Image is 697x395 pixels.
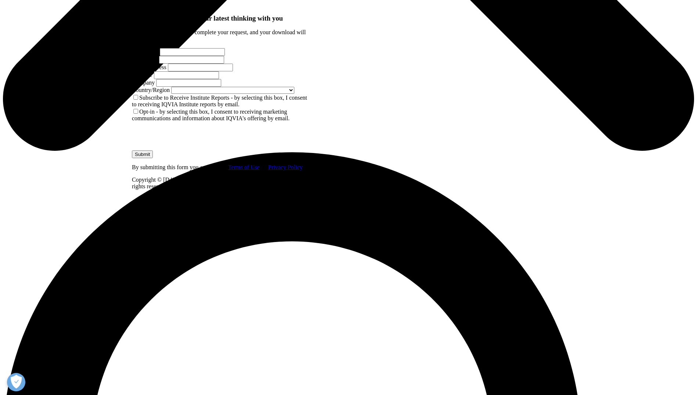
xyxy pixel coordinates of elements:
[132,95,307,107] label: Subscribe to Receive Institute Reports - by selecting this box, I consent to receiving IQVIA Inst...
[132,177,310,190] p: Copyright © [DATE]-[DATE] IQVIA Holdings Inc. and its affiliates. All rights reserved.
[132,64,166,70] label: Email Address
[132,108,290,121] label: Opt-in - by selecting this box, I consent to receiving marketing communications and information a...
[228,164,260,170] a: Terms of Use
[132,150,153,158] input: Submit
[132,56,158,63] label: Last Name
[7,373,25,391] button: Open Preferences
[132,14,310,22] h3: We are excited to share our latest thinking with you
[133,95,138,100] input: Subscribe to Receive Institute Reports - by selecting this box, I consent to receiving IQVIA Inst...
[132,122,244,150] iframe: reCAPTCHA
[133,109,138,114] input: Opt-in - by selecting this box, I consent to receiving marketing communications and information a...
[132,164,310,171] p: By submitting this form you agree to our and .
[132,79,155,86] label: Company
[132,87,170,93] label: Country/Region
[132,72,152,78] label: Job Title
[132,29,310,42] p: Please fill out this form to complete your request, and your download will begin immediately.
[132,49,158,55] label: First Name
[268,164,302,170] a: Privacy Policy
